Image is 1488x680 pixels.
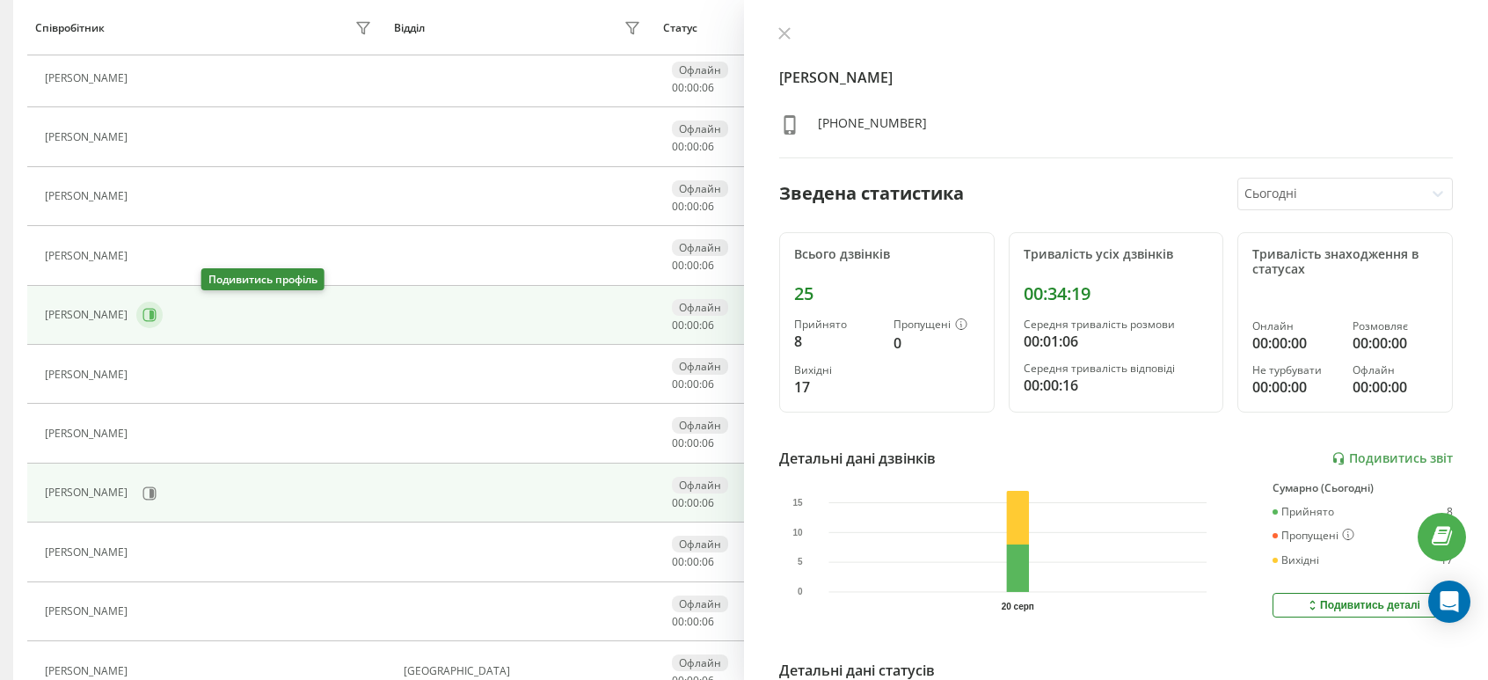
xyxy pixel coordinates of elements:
div: Подивитись профіль [201,268,325,290]
div: [PHONE_NUMBER] [818,114,927,140]
div: : : [672,260,714,272]
div: Офлайн [672,358,728,375]
div: Не турбувати [1252,364,1338,377]
span: 06 [702,80,714,95]
div: : : [672,378,714,391]
text: 20 серп [1002,602,1034,611]
text: 0 [798,588,803,597]
div: Середня тривалість розмови [1024,318,1209,331]
div: Середня тривалість відповіді [1024,362,1209,375]
div: Офлайн [672,121,728,137]
div: Вихідні [1273,554,1319,567]
div: [PERSON_NAME] [45,665,132,677]
span: 00 [672,554,684,569]
div: [PERSON_NAME] [45,250,132,262]
div: 00:00:00 [1252,333,1338,354]
text: 10 [792,528,803,537]
div: Open Intercom Messenger [1428,581,1470,623]
div: : : [672,201,714,213]
div: [GEOGRAPHIC_DATA] [404,665,646,677]
span: 00 [672,435,684,450]
div: : : [672,82,714,94]
div: Тривалість усіх дзвінків [1024,247,1209,262]
span: 00 [687,377,699,391]
span: 06 [702,435,714,450]
button: Подивитись деталі [1273,593,1453,618]
span: 06 [702,139,714,154]
div: Прийнято [794,318,879,331]
div: Офлайн [672,596,728,612]
span: 00 [672,139,684,154]
div: 17 [794,377,879,398]
div: : : [672,556,714,568]
div: Розмовляє [1353,320,1438,333]
div: Офлайн [672,239,728,256]
span: 06 [702,554,714,569]
div: [PERSON_NAME] [45,190,132,202]
div: 25 [794,283,980,304]
span: 00 [672,495,684,510]
div: Офлайн [672,477,728,494]
div: 8 [1447,506,1453,518]
div: Подивитись деталі [1305,598,1420,612]
div: Офлайн [672,62,728,78]
div: 00:00:00 [1353,333,1438,354]
div: Офлайн [672,417,728,434]
div: Детальні дані дзвінків [779,448,936,469]
span: 00 [672,614,684,629]
text: 15 [792,498,803,508]
span: 06 [702,258,714,273]
span: 00 [672,80,684,95]
div: 17 [1441,554,1453,567]
div: : : [672,319,714,332]
div: Онлайн [1252,320,1338,333]
span: 00 [672,199,684,214]
div: Відділ [394,22,425,34]
div: 00:34:19 [1024,283,1209,304]
div: [PERSON_NAME] [45,546,132,559]
div: Статус [663,22,697,34]
span: 00 [687,435,699,450]
div: : : [672,497,714,509]
div: Пропущені [894,318,979,333]
div: Співробітник [35,22,105,34]
span: 00 [672,318,684,333]
div: : : [672,141,714,153]
div: [PERSON_NAME] [45,369,132,381]
text: 5 [798,558,803,567]
div: [PERSON_NAME] [45,131,132,143]
div: Офлайн [1353,364,1438,377]
div: 00:01:06 [1024,331,1209,352]
span: 00 [687,554,699,569]
span: 00 [672,258,684,273]
div: : : [672,616,714,628]
span: 00 [687,258,699,273]
div: Всього дзвінків [794,247,980,262]
span: 00 [687,80,699,95]
div: 00:00:16 [1024,375,1209,396]
span: 00 [687,495,699,510]
span: 00 [687,199,699,214]
span: 00 [687,318,699,333]
h4: [PERSON_NAME] [779,67,1453,88]
span: 00 [672,377,684,391]
div: 00:00:00 [1252,377,1338,398]
div: : : [672,437,714,450]
div: Прийнято [1273,506,1334,518]
div: [PERSON_NAME] [45,428,132,440]
div: Вихідні [794,364,879,377]
div: Офлайн [672,654,728,671]
a: Подивитись звіт [1331,451,1453,466]
div: Офлайн [672,180,728,197]
div: 8 [794,331,879,352]
div: Тривалість знаходження в статусах [1252,247,1438,277]
div: 0 [894,333,979,354]
div: [PERSON_NAME] [45,72,132,84]
div: Зведена статистика [779,180,964,207]
div: [PERSON_NAME] [45,486,132,499]
span: 06 [702,199,714,214]
span: 06 [702,495,714,510]
span: 00 [687,614,699,629]
span: 06 [702,614,714,629]
div: Пропущені [1273,529,1354,543]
